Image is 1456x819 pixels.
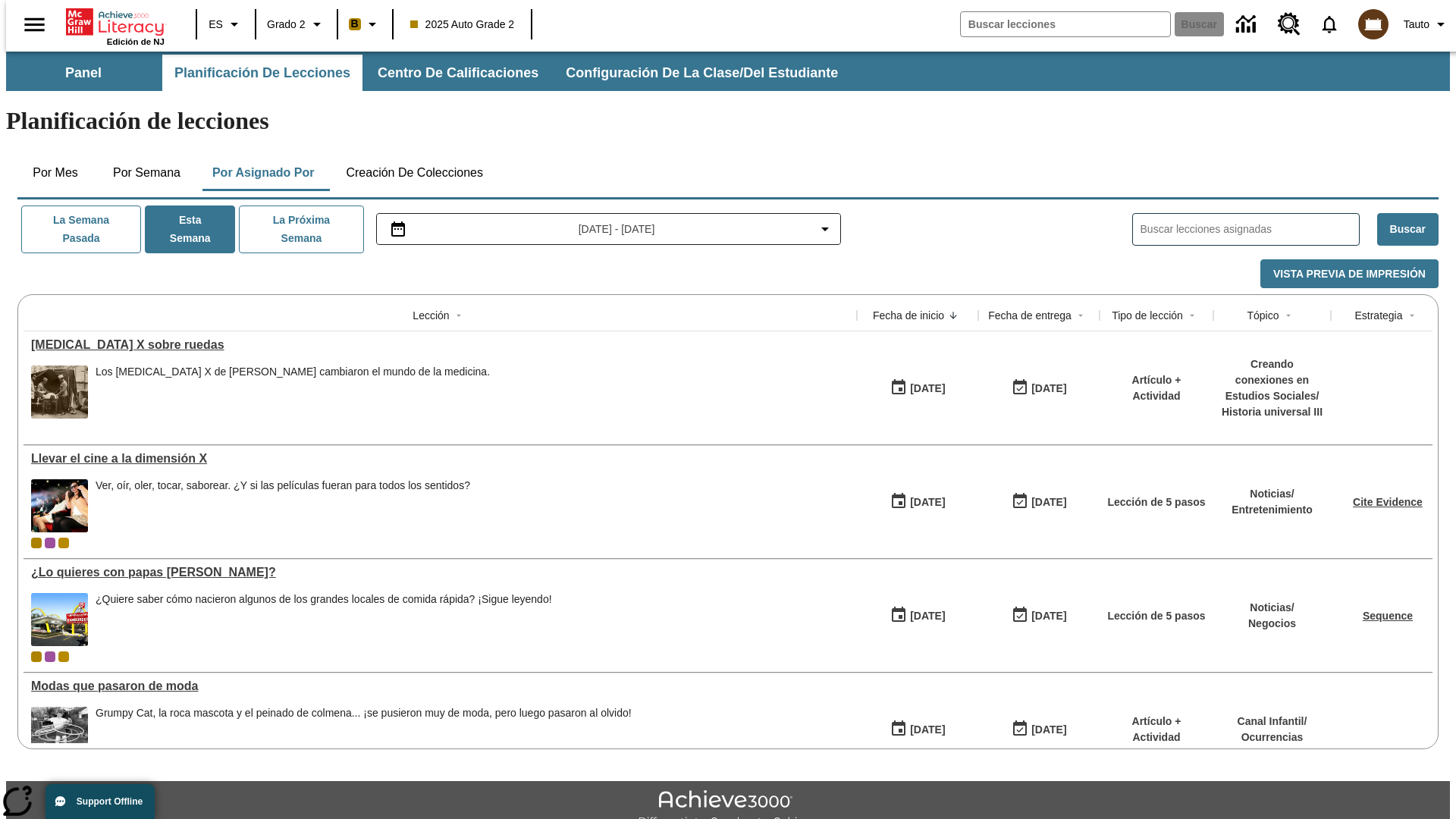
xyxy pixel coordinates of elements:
div: Ver, oír, oler, tocar, saborear. ¿Y si las películas fueran para todos los sentidos? [96,479,470,532]
div: Modas que pasaron de moda [31,679,849,693]
p: Ocurrencias [1238,730,1307,745]
button: Boost El color de la clase es anaranjado claro. Cambiar el color de la clase. [343,11,388,38]
p: Noticias / [1232,486,1313,502]
a: Centro de recursos, Se abrirá en una pestaña nueva. [1269,4,1310,45]
a: Sequence [1363,610,1413,622]
a: Notificaciones [1310,5,1349,44]
div: [DATE] [1031,379,1066,398]
div: [DATE] [1031,493,1066,512]
button: Grado: Grado 2, Elige un grado [261,11,332,38]
p: Lección de 5 pasos [1107,608,1205,624]
img: foto en blanco y negro de una chica haciendo girar unos hula-hulas en la década de 1950 [31,707,88,760]
p: Entretenimiento [1232,502,1313,518]
span: 2025 Auto Grade 2 [410,17,515,33]
button: Support Offline [45,784,155,819]
img: El panel situado frente a los asientos rocía con agua nebulizada al feliz público en un cine equi... [31,479,88,532]
button: 06/30/26: Último día en que podrá accederse la lección [1006,715,1072,744]
button: 07/03/26: Último día en que podrá accederse la lección [1006,601,1072,630]
p: Lección de 5 pasos [1107,494,1205,510]
button: La semana pasada [21,206,141,253]
a: Modas que pasaron de moda, Lecciones [31,679,849,693]
button: Perfil/Configuración [1398,11,1456,38]
img: Foto en blanco y negro de dos personas uniformadas colocando a un hombre en una máquina de rayos ... [31,366,88,419]
div: Portada [66,5,165,46]
a: Llevar el cine a la dimensión X, Lecciones [31,452,849,466]
div: [DATE] [910,607,945,626]
div: Fecha de inicio [873,308,944,323]
div: Clase actual [31,538,42,548]
a: ¿Lo quieres con papas fritas?, Lecciones [31,566,849,579]
div: [DATE] [910,493,945,512]
a: Centro de información [1227,4,1269,45]
div: Grumpy Cat, la roca mascota y el peinado de colmena... ¡se pusieron muy de moda, pero luego pasar... [96,707,632,760]
div: Tipo de lección [1112,308,1183,323]
button: Abrir el menú lateral [12,2,57,47]
div: Fecha de entrega [988,308,1072,323]
span: New 2025 class [58,538,69,548]
div: Grumpy Cat, la roca mascota y el peinado de colmena... ¡se pusieron muy de moda, pero luego pasar... [96,707,632,720]
button: 08/18/25: Primer día en que estuvo disponible la lección [885,488,950,516]
button: 08/20/25: Primer día en que estuvo disponible la lección [885,374,950,403]
p: Noticias / [1248,600,1296,616]
div: ¿Lo quieres con papas fritas? [31,566,849,579]
p: Canal Infantil / [1238,714,1307,730]
button: Sort [1279,306,1298,325]
button: Lenguaje: ES, Selecciona un idioma [202,11,250,38]
button: 07/26/25: Primer día en que estuvo disponible la lección [885,601,950,630]
button: Por mes [17,155,93,191]
span: [DATE] - [DATE] [579,221,655,237]
div: ¿Quiere saber cómo nacieron algunos de los grandes locales de comida rápida? ¡Sigue leyendo! [96,593,552,646]
span: B [351,14,359,33]
button: Creación de colecciones [334,155,495,191]
span: Grado 2 [267,17,306,33]
span: Los rayos X de Marie Curie cambiaron el mundo de la medicina. [96,366,490,419]
a: Portada [66,7,165,37]
span: Edición de NJ [107,37,165,46]
button: Buscar [1377,213,1439,246]
button: 08/24/25: Último día en que podrá accederse la lección [1006,488,1072,516]
div: Tópico [1247,308,1279,323]
button: Planificación de lecciones [162,55,362,91]
input: Buscar campo [961,12,1170,36]
button: 07/19/25: Primer día en que estuvo disponible la lección [885,715,950,744]
button: Configuración de la clase/del estudiante [554,55,850,91]
p: Negocios [1248,616,1296,632]
div: [DATE] [910,720,945,739]
button: Sort [1183,306,1201,325]
img: Uno de los primeros locales de McDonald's, con el icónico letrero rojo y los arcos amarillos. [31,593,88,646]
span: ES [209,17,223,33]
span: Tauto [1404,17,1429,33]
p: Artículo + Actividad [1107,372,1206,404]
p: Artículo + Actividad [1107,714,1206,745]
button: La próxima semana [239,206,363,253]
div: OL 2025 Auto Grade 3 [45,538,55,548]
div: Subbarra de navegación [6,52,1450,91]
div: OL 2025 Auto Grade 3 [45,651,55,662]
button: Esta semana [145,206,235,253]
button: Escoja un nuevo avatar [1349,5,1398,44]
div: Los [MEDICAL_DATA] X de [PERSON_NAME] cambiaron el mundo de la medicina. [96,366,490,378]
button: Sort [944,306,962,325]
div: Ver, oír, oler, tocar, saborear. ¿Y si las películas fueran para todos los sentidos? [96,479,470,492]
div: Estrategia [1354,308,1402,323]
div: New 2025 class [58,651,69,662]
button: Panel [8,55,159,91]
h1: Planificación de lecciones [6,107,1450,135]
button: Vista previa de impresión [1260,259,1439,289]
div: Llevar el cine a la dimensión X [31,452,849,466]
button: Seleccione el intervalo de fechas opción del menú [383,220,835,238]
button: Sort [1403,306,1421,325]
button: Centro de calificaciones [366,55,551,91]
button: Sort [450,306,468,325]
img: avatar image [1358,9,1389,39]
div: Clase actual [31,651,42,662]
button: Por semana [101,155,193,191]
button: 08/20/25: Último día en que podrá accederse la lección [1006,374,1072,403]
